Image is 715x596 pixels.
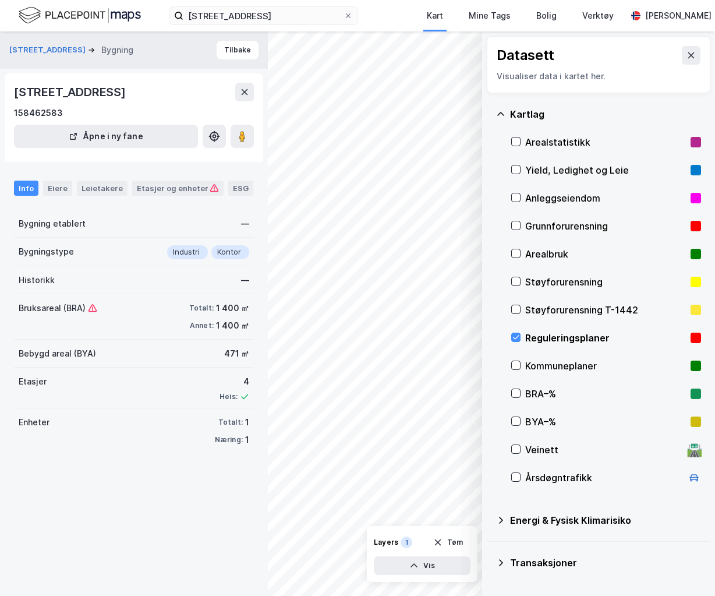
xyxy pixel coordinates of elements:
div: Totalt: [218,418,243,427]
div: 1 [245,433,249,447]
div: Etasjer og enheter [137,183,219,193]
div: Etasjer [19,375,47,389]
div: Anleggseiendom [525,191,686,205]
button: Vis [374,556,470,575]
div: Verktøy [582,9,614,23]
div: Layers [374,538,398,547]
div: Næring: [215,435,243,445]
div: 1 400 ㎡ [216,301,249,315]
div: Totalt: [189,304,214,313]
div: Yield, Ledighet og Leie [525,163,686,177]
div: [STREET_ADDRESS] [14,83,128,101]
button: Tøm [426,533,470,552]
button: Tilbake [217,41,259,59]
div: Historikk [19,273,55,287]
div: BYA–% [525,415,686,429]
div: BRA–% [525,387,686,401]
div: Bruksareal (BRA) [19,301,97,315]
div: 471 ㎡ [224,347,249,361]
div: Datasett [497,46,554,65]
div: Reguleringsplaner [525,331,686,345]
div: 4 [220,375,249,389]
div: Kartlag [510,107,701,121]
div: Arealbruk [525,247,686,261]
div: 158462583 [14,106,63,120]
iframe: Chat Widget [657,540,715,596]
div: Grunnforurensning [525,219,686,233]
div: Energi & Fysisk Klimarisiko [510,513,701,527]
div: Heis: [220,392,238,401]
div: Kontrollprogram for chat [657,540,715,596]
div: Støyforurensning T-1442 [525,303,686,317]
div: 1 400 ㎡ [216,319,249,333]
div: Info [14,181,38,196]
div: 1 [401,537,412,548]
div: Enheter [19,415,49,429]
div: Annet: [190,321,214,330]
div: Bolig [536,9,557,23]
div: Mine Tags [469,9,511,23]
div: Eiere [43,181,72,196]
div: Kommuneplaner [525,359,686,373]
div: Leietakere [77,181,128,196]
div: Bygning etablert [19,217,86,231]
div: Veinett [525,443,682,457]
div: 1 [245,415,249,429]
input: Søk på adresse, matrikkel, gårdeiere, leietakere eller personer [183,7,344,24]
div: Bebygd areal (BYA) [19,347,96,361]
div: Støyforurensning [525,275,686,289]
div: Transaksjoner [510,556,701,570]
div: 🛣️ [686,442,702,457]
div: Kart [427,9,443,23]
div: Bygningstype [19,245,74,259]
div: Visualiser data i kartet her. [497,69,700,83]
button: [STREET_ADDRESS] [9,44,88,56]
img: logo.f888ab2527a4732fd821a326f86c7f29.svg [19,5,141,26]
button: Åpne i ny fane [14,125,198,148]
div: ESG [228,181,253,196]
div: Årsdøgntrafikk [525,471,682,485]
div: [PERSON_NAME] [645,9,712,23]
div: — [241,273,249,287]
div: — [241,217,249,231]
div: Bygning [101,43,133,57]
div: Arealstatistikk [525,135,686,149]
